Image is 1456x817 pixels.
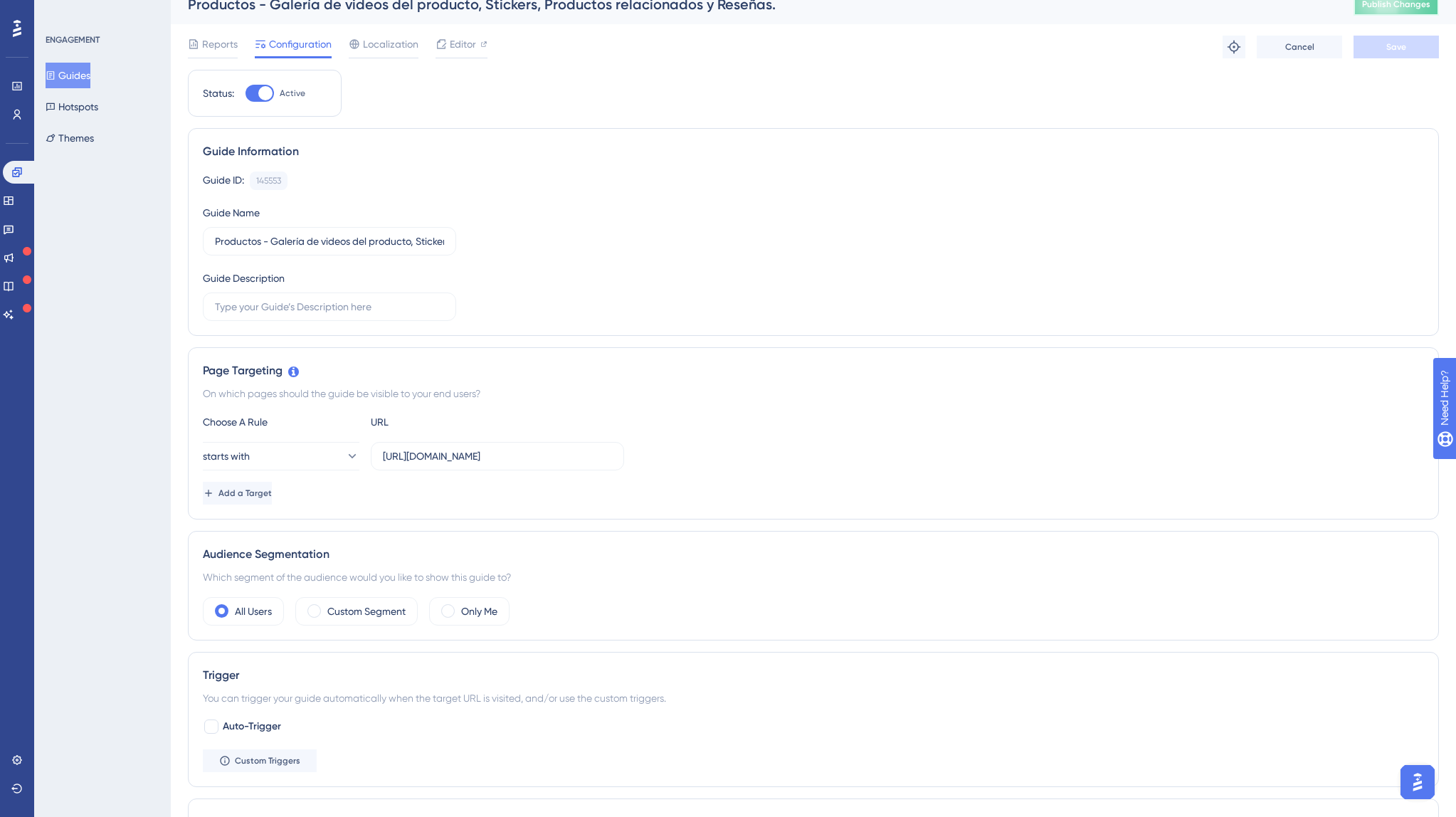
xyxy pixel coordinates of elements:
b: [DATE] [35,100,73,112]
span: Save [1386,41,1406,53]
span: Cancel [1285,41,1314,53]
div: ENGAGEMENT [46,34,100,46]
img: Profile image for UG [41,8,63,31]
div: Guide ID: [203,172,244,190]
button: Hotspots [46,94,98,120]
label: All Users [235,603,272,620]
div: On which pages should the guide be visible to your end users? [203,385,1424,402]
div: Juan says… [11,147,273,375]
label: Only Me [461,603,497,620]
div: You’ll get replies here and in your email: ✉️ [23,23,222,78]
span: Need Help? [33,4,89,21]
div: Guide Description [203,270,285,287]
input: Type your Guide’s Description here [215,299,444,315]
input: yourwebsite.com/path [383,448,612,464]
span: Reports [202,36,238,53]
button: Save [1354,36,1439,58]
span: Active [280,88,305,99]
div: You’ll get replies here and in your email:✉️[EMAIL_ADDRESS][DOMAIN_NAME]The team will be back🕒[DA... [11,14,233,122]
iframe: UserGuiding AI Assistant Launcher [1396,761,1439,803]
div: Audience Segmentation [203,546,1424,563]
div: 4- Cómo traducir el Previewing y cambiarle el color al botón [63,384,262,411]
div: Trigger [203,667,1424,684]
span: Localization [363,36,418,53]
button: Home [223,6,250,33]
input: Type your Guide’s Name here [215,233,444,249]
div: The team will be back 🕒 [23,85,222,113]
div: UG • 6h ago [23,125,76,133]
span: Configuration [269,36,332,53]
button: Upload attachment [68,466,79,478]
label: Custom Segment [327,603,406,620]
p: The team can also help [69,18,177,32]
div: 145553 [256,175,281,186]
button: starts with [203,442,359,470]
div: You can trigger your guide automatically when the target URL is visited, and/or use the custom tr... [203,690,1424,707]
div: Tengo varias preguntas: 1- Cómo hacer que cuándo se habrá una guía vaya directamente a una página... [63,156,262,365]
button: Guides [46,63,90,88]
button: Start recording [90,466,102,478]
b: [EMAIL_ADDRESS][DOMAIN_NAME] [23,51,136,77]
div: Guide Name [203,204,260,221]
button: Add a Target [203,482,272,505]
div: Status: [203,85,234,102]
button: Themes [46,125,94,151]
div: Page Targeting [203,362,1424,379]
textarea: Message… [12,436,273,460]
span: Auto-Trigger [223,718,281,735]
div: UG says… [11,14,273,148]
button: Custom Triggers [203,749,317,772]
span: Custom Triggers [235,755,300,766]
div: Tengo varias preguntas:1- Cómo hacer que cuándo se habrá una guía vaya directamente a una página ... [51,147,273,374]
span: Editor [450,36,476,53]
div: URL [371,413,527,431]
span: Add a Target [218,487,272,499]
span: starts with [203,448,250,465]
button: go back [9,6,36,33]
div: 4- Cómo traducir el Previewing y cambiarle el color al botón [51,375,273,420]
div: Choose A Rule [203,413,359,431]
div: Juan says… [11,431,273,493]
button: Send a message… [244,460,267,483]
div: Close [250,6,275,31]
h1: UG [69,7,85,18]
button: Cancel [1257,36,1342,58]
div: Juan says… [11,375,273,431]
div: 5- Es posible subir una imagen y que haciendo clic se amplíe? [51,431,273,476]
button: Emoji picker [22,466,33,478]
button: Gif picker [45,466,56,478]
div: Guide Information [203,143,1424,160]
div: Which segment of the audience would you like to show this guide to? [203,569,1424,586]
